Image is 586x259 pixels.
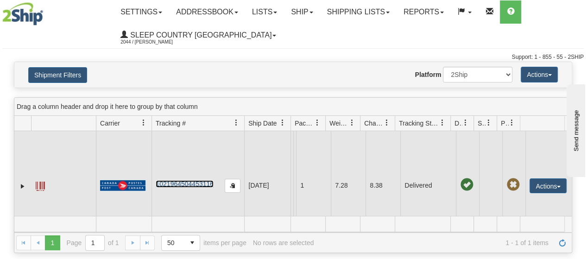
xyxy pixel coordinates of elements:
[379,115,395,131] a: Charge filter column settings
[156,119,186,128] span: Tracking #
[365,131,400,240] td: 8.38
[14,98,572,116] div: grid grouping header
[293,131,296,240] td: [PERSON_NAME] [PERSON_NAME] CA [PERSON_NAME] PARK T8B 0B5
[320,0,397,24] a: Shipping lists
[284,0,320,24] a: Ship
[344,115,360,131] a: Weight filter column settings
[309,115,325,131] a: Packages filter column settings
[36,177,45,192] a: Label
[458,115,473,131] a: Delivery Status filter column settings
[275,115,290,131] a: Ship Date filter column settings
[565,82,585,177] iframe: chat widget
[228,115,244,131] a: Tracking # filter column settings
[18,182,27,191] a: Expand
[120,38,190,47] span: 2044 / [PERSON_NAME]
[529,178,567,193] button: Actions
[399,119,439,128] span: Tracking Status
[100,119,120,128] span: Carrier
[435,115,450,131] a: Tracking Status filter column settings
[506,178,519,191] span: Pickup Not Assigned
[167,238,179,247] span: 50
[28,67,87,83] button: Shipment Filters
[156,180,214,188] a: 1021964504453116
[161,235,200,251] span: Page sizes drop down
[290,131,293,240] td: Sleep Country [GEOGRAPHIC_DATA] Shipping Department [GEOGRAPHIC_DATA] [GEOGRAPHIC_DATA] [GEOGRAPH...
[136,115,151,131] a: Carrier filter column settings
[100,180,145,191] img: 20 - Canada Post
[67,235,119,251] span: Page of 1
[481,115,497,131] a: Shipment Issues filter column settings
[460,178,473,191] span: On time
[253,239,314,246] div: No rows are selected
[454,119,462,128] span: Delivery Status
[295,119,314,128] span: Packages
[504,115,520,131] a: Pickup Status filter column settings
[161,235,246,251] span: items per page
[2,53,584,61] div: Support: 1 - 855 - 55 - 2SHIP
[364,119,384,128] span: Charge
[185,235,200,250] span: select
[248,119,277,128] span: Ship Date
[86,235,104,250] input: Page 1
[329,119,349,128] span: Weight
[320,239,548,246] span: 1 - 1 of 1 items
[113,0,169,24] a: Settings
[2,2,43,25] img: logo2044.jpg
[555,235,570,250] a: Refresh
[296,131,331,240] td: 1
[397,0,451,24] a: Reports
[113,24,283,47] a: Sleep Country [GEOGRAPHIC_DATA] 2044 / [PERSON_NAME]
[521,67,558,82] button: Actions
[128,31,271,39] span: Sleep Country [GEOGRAPHIC_DATA]
[478,119,485,128] span: Shipment Issues
[7,8,86,15] div: Send message
[245,0,284,24] a: Lists
[501,119,509,128] span: Pickup Status
[400,131,456,240] td: Delivered
[225,179,240,193] button: Copy to clipboard
[415,70,441,79] label: Platform
[244,131,290,240] td: [DATE]
[169,0,245,24] a: Addressbook
[45,235,60,250] span: Page 1
[331,131,365,240] td: 7.28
